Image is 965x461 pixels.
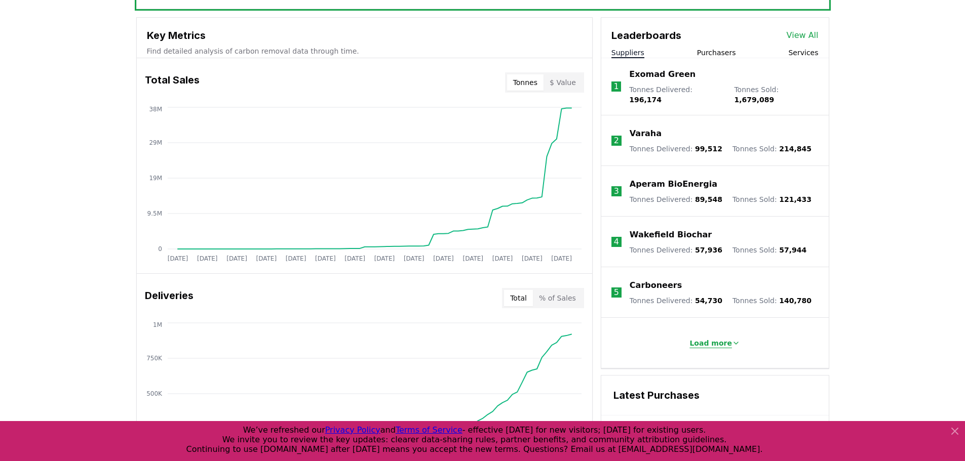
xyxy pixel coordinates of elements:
h3: Key Metrics [147,28,582,43]
tspan: 38M [149,106,162,113]
button: % of Sales [533,290,582,306]
p: Tonnes Sold : [732,194,812,204]
span: 1,679,089 [734,96,774,104]
button: Tonnes [507,74,544,91]
span: 140,780 [779,297,812,305]
tspan: 29M [149,139,162,146]
tspan: [DATE] [315,255,336,262]
tspan: 1M [153,321,162,328]
h3: Latest Purchases [613,388,817,403]
a: Carboneers [630,279,682,291]
span: 121,433 [779,195,812,203]
tspan: [DATE] [256,255,277,262]
p: 5 [614,286,619,299]
tspan: 500K [146,390,163,397]
a: View All [787,29,819,41]
p: Tonnes Sold : [732,245,806,255]
a: Wakefield Biochar [630,229,712,241]
tspan: [DATE] [374,255,395,262]
tspan: [DATE] [197,255,217,262]
p: Tonnes Sold : [734,85,818,105]
p: Tonnes Delivered : [630,194,722,204]
p: Tonnes Delivered : [630,245,722,255]
h3: Total Sales [145,72,200,93]
button: Load more [681,333,748,353]
tspan: [DATE] [492,255,513,262]
h3: Leaderboards [611,28,681,43]
p: 1 [613,80,619,93]
a: Exomad Green [629,68,696,80]
button: Total [504,290,533,306]
button: Services [788,48,818,58]
a: Varaha [630,128,662,140]
h3: Deliveries [145,288,194,308]
tspan: [DATE] [551,255,572,262]
span: 57,944 [779,246,806,254]
span: 54,730 [695,297,722,305]
tspan: [DATE] [344,255,365,262]
p: Find detailed analysis of carbon removal data through time. [147,46,582,56]
p: 4 [614,236,619,248]
tspan: [DATE] [167,255,188,262]
button: Suppliers [611,48,644,58]
tspan: 19M [149,175,162,182]
p: Tonnes Delivered : [630,296,722,306]
button: $ Value [544,74,582,91]
p: Tonnes Sold : [732,296,812,306]
span: 214,845 [779,145,812,153]
tspan: [DATE] [522,255,543,262]
span: 57,936 [695,246,722,254]
tspan: [DATE] [433,255,454,262]
p: Tonnes Delivered : [629,85,724,105]
p: Load more [689,338,732,348]
tspan: 750K [146,355,163,362]
button: Purchasers [697,48,736,58]
span: 99,512 [695,145,722,153]
a: Aperam BioEnergia [630,178,717,190]
tspan: 9.5M [147,210,162,217]
span: 89,548 [695,195,722,203]
span: 196,174 [629,96,662,104]
p: 2 [614,135,619,147]
tspan: [DATE] [462,255,483,262]
p: 3 [614,185,619,197]
tspan: [DATE] [403,255,424,262]
p: Tonnes Delivered : [630,144,722,154]
tspan: 0 [158,245,162,253]
p: Tonnes Sold : [732,144,812,154]
tspan: [DATE] [226,255,247,262]
tspan: [DATE] [285,255,306,262]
